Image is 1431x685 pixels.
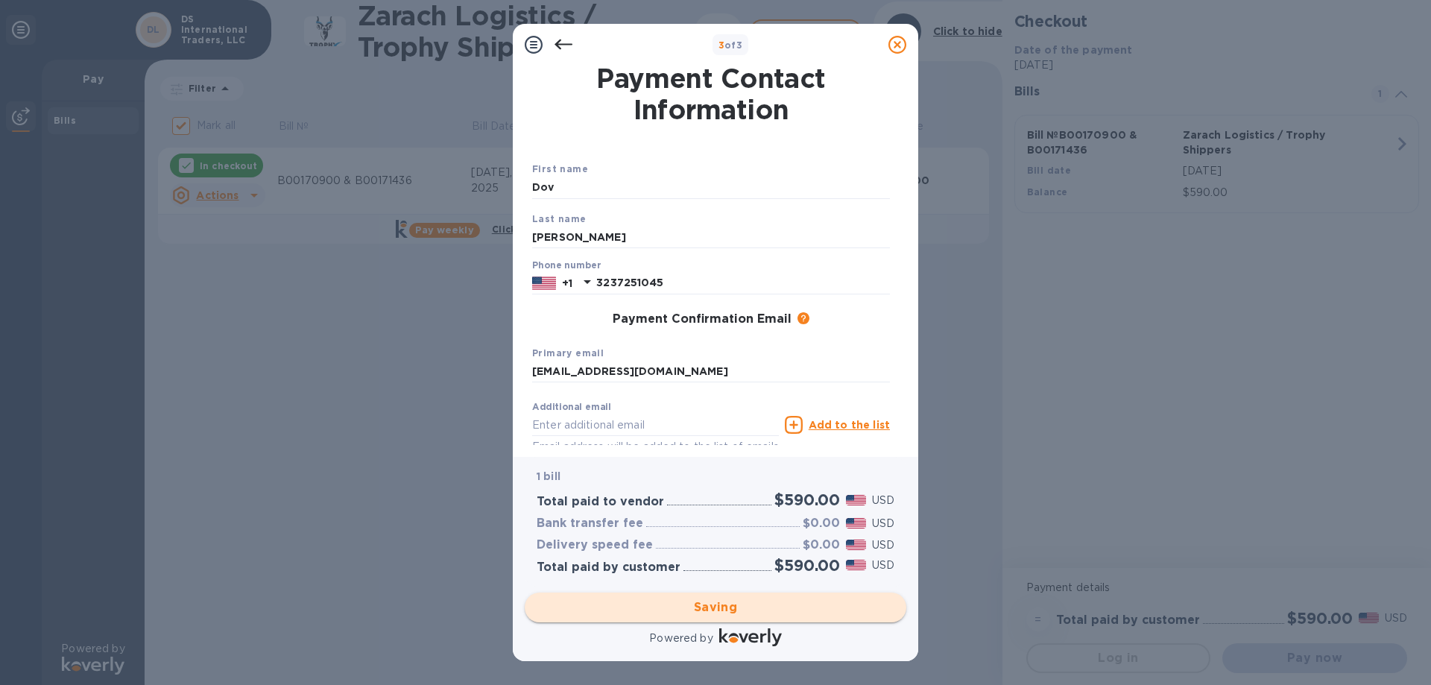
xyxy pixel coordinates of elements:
[774,556,840,575] h2: $590.00
[537,561,680,575] h3: Total paid by customer
[562,276,572,291] p: +1
[846,495,866,505] img: USD
[532,438,779,455] p: Email address will be added to the list of emails
[537,470,560,482] b: 1 bill
[532,163,588,174] b: First name
[532,414,779,436] input: Enter additional email
[532,226,890,248] input: Enter your last name
[872,493,894,508] p: USD
[532,275,556,291] img: US
[719,628,782,646] img: Logo
[774,490,840,509] h2: $590.00
[718,40,743,51] b: of 3
[803,538,840,552] h3: $0.00
[613,312,792,326] h3: Payment Confirmation Email
[846,560,866,570] img: USD
[803,517,840,531] h3: $0.00
[532,361,890,383] input: Enter your primary name
[846,540,866,550] img: USD
[532,213,587,224] b: Last name
[532,347,604,359] b: Primary email
[872,558,894,573] p: USD
[872,516,894,531] p: USD
[532,177,890,199] input: Enter your first name
[718,40,724,51] span: 3
[537,517,643,531] h3: Bank transfer fee
[532,63,890,125] h1: Payment Contact Information
[809,419,890,431] u: Add to the list
[846,518,866,528] img: USD
[537,495,664,509] h3: Total paid to vendor
[532,262,601,271] label: Phone number
[872,537,894,553] p: USD
[537,538,653,552] h3: Delivery speed fee
[532,403,611,412] label: Additional email
[596,272,890,294] input: Enter your phone number
[649,631,713,646] p: Powered by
